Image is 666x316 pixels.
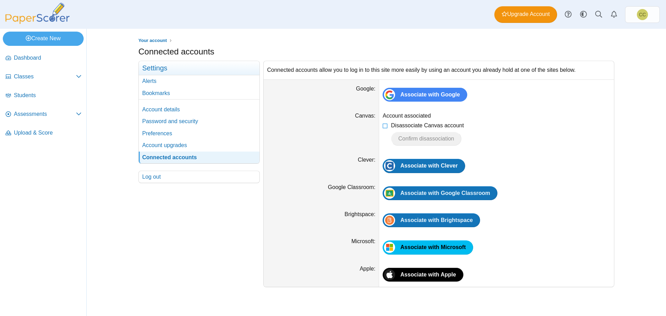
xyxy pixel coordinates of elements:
[400,217,473,223] span: Associate with Brightspace
[356,86,375,92] label: Google
[139,128,259,139] a: Preferences
[351,238,375,244] label: Microsoft
[264,61,614,79] div: Connected accounts allow you to log in to this site more easily by using an account you already h...
[139,171,259,183] a: Log out
[391,132,461,146] button: Confirm disassociation
[400,163,458,169] span: Associate with Clever
[3,106,84,123] a: Assessments
[3,19,72,25] a: PaperScorer
[139,61,259,75] h3: Settings
[383,112,610,120] div: Account associated
[391,122,464,128] span: Disassociate Canvas account
[139,75,259,87] a: Alerts
[3,87,84,104] a: Students
[383,268,463,282] a: Associate with Apple
[400,272,456,277] span: Associate with Apple
[328,184,375,190] label: Google Classroom
[3,3,72,24] img: PaperScorer
[14,73,76,80] span: Classes
[137,36,169,45] a: Your account
[139,116,259,127] a: Password and security
[138,46,214,58] h1: Connected accounts
[14,110,76,118] span: Assessments
[383,240,473,254] a: Associate with Microsoft
[606,7,622,22] a: Alerts
[398,136,454,142] span: Confirm disassociation
[383,88,467,102] a: Associate with Google
[139,104,259,116] a: Account details
[383,213,480,227] a: Associate with Brightspace
[14,92,82,99] span: Students
[494,6,557,23] a: Upgrade Account
[360,266,375,272] label: Apple
[637,9,648,20] span: Celina Collins
[358,157,376,163] label: Clever
[14,129,82,137] span: Upload & Score
[625,6,660,23] a: Celina Collins
[639,12,646,17] span: Celina Collins
[139,152,259,163] a: Connected accounts
[502,10,550,18] span: Upgrade Account
[400,244,466,250] span: Associate with Microsoft
[383,159,465,173] a: Associate with Clever
[3,32,84,45] a: Create New
[3,69,84,85] a: Classes
[3,125,84,142] a: Upload & Score
[344,211,375,217] label: Brightspace
[3,50,84,67] a: Dashboard
[138,38,167,43] span: Your account
[400,190,490,196] span: Associate with Google Classroom
[14,54,82,62] span: Dashboard
[400,92,460,97] span: Associate with Google
[383,186,497,200] a: Associate with Google Classroom
[139,87,259,99] a: Bookmarks
[139,139,259,151] a: Account upgrades
[355,113,376,119] label: Canvas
